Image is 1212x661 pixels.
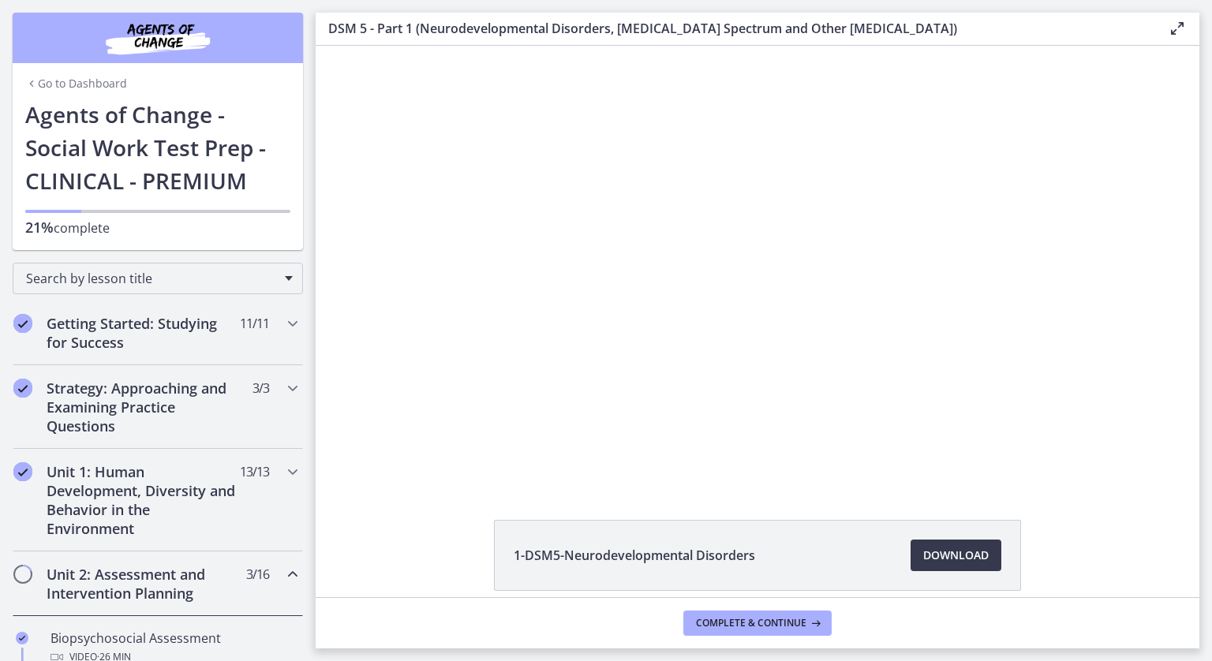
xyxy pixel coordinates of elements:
[25,76,127,91] a: Go to Dashboard
[47,314,239,352] h2: Getting Started: Studying for Success
[25,98,290,197] h1: Agents of Change - Social Work Test Prep - CLINICAL - PREMIUM
[47,379,239,435] h2: Strategy: Approaching and Examining Practice Questions
[316,46,1199,484] iframe: Video Lesson
[923,546,989,565] span: Download
[63,19,252,57] img: Agents of Change Social Work Test Prep
[13,379,32,398] i: Completed
[911,540,1001,571] a: Download
[13,462,32,481] i: Completed
[683,611,832,636] button: Complete & continue
[26,270,277,287] span: Search by lesson title
[47,462,239,538] h2: Unit 1: Human Development, Diversity and Behavior in the Environment
[252,379,269,398] span: 3 / 3
[514,546,755,565] span: 1-DSM5-Neurodevelopmental Disorders
[240,314,269,333] span: 11 / 11
[246,565,269,584] span: 3 / 16
[25,218,290,237] p: complete
[25,218,54,237] span: 21%
[240,462,269,481] span: 13 / 13
[696,617,806,629] span: Complete & continue
[13,263,303,294] div: Search by lesson title
[328,19,1143,38] h3: DSM 5 - Part 1 (Neurodevelopmental Disorders, [MEDICAL_DATA] Spectrum and Other [MEDICAL_DATA])
[13,314,32,333] i: Completed
[16,632,28,644] i: Completed
[47,565,239,603] h2: Unit 2: Assessment and Intervention Planning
